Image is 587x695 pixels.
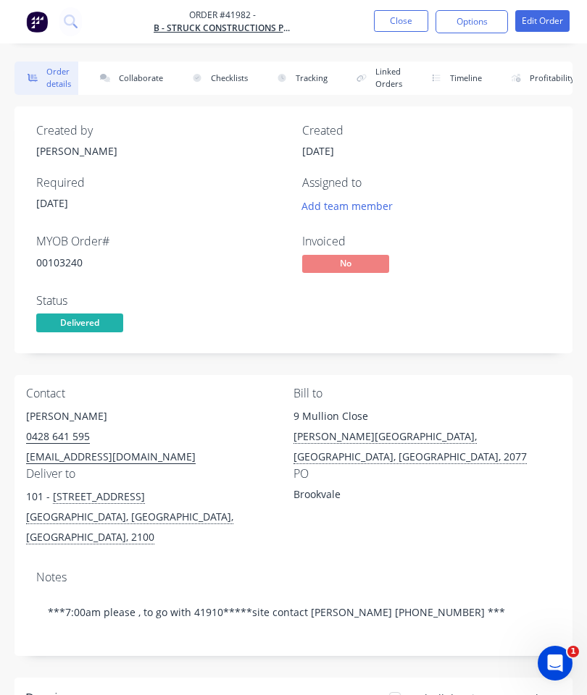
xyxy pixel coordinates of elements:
[26,11,48,33] img: Factory
[36,294,285,308] div: Status
[14,62,78,95] button: Order details
[26,486,293,547] div: 101 -[STREET_ADDRESS][GEOGRAPHIC_DATA], [GEOGRAPHIC_DATA], [GEOGRAPHIC_DATA], 2100
[515,10,570,32] button: Edit Order
[36,176,285,190] div: Required
[344,62,409,95] button: Linked Orders
[26,387,293,400] div: Contact
[36,196,68,210] span: [DATE]
[36,143,285,159] div: [PERSON_NAME]
[374,10,428,32] button: Close
[36,124,285,138] div: Created by
[26,406,293,467] div: [PERSON_NAME]0428 641 595[EMAIL_ADDRESS][DOMAIN_NAME]
[293,406,561,426] div: 9 Mullion Close
[498,62,582,95] button: Profitability
[26,486,293,507] div: 101 -
[436,10,508,33] button: Options
[36,570,551,584] div: Notes
[264,62,335,95] button: Tracking
[26,406,293,426] div: [PERSON_NAME]
[293,467,561,481] div: PO
[293,387,561,400] div: Bill to
[293,406,561,467] div: 9 Mullion Close[PERSON_NAME][GEOGRAPHIC_DATA], [GEOGRAPHIC_DATA], [GEOGRAPHIC_DATA], 2077
[36,235,285,248] div: MYOB Order #
[36,313,123,335] button: Delivered
[567,646,579,657] span: 1
[302,124,551,138] div: Created
[154,22,291,35] a: B - Struck Constructions Pty Ltd T/A BRC
[302,144,334,158] span: [DATE]
[294,195,401,215] button: Add team member
[302,176,551,190] div: Assigned to
[26,467,293,481] div: Deliver to
[87,62,170,95] button: Collaborate
[36,313,123,332] span: Delivered
[538,646,573,681] iframe: Intercom live chat
[179,62,255,95] button: Checklists
[154,9,291,22] span: Order #41982 -
[302,235,551,248] div: Invoiced
[302,195,401,215] button: Add team member
[418,62,489,95] button: Timeline
[293,486,475,507] div: Brookvale
[36,590,551,634] div: ***7:00am please , to go with 41910*****site contact [PERSON_NAME] [PHONE_NUMBER] ***
[36,255,285,270] div: 00103240
[302,255,389,273] span: No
